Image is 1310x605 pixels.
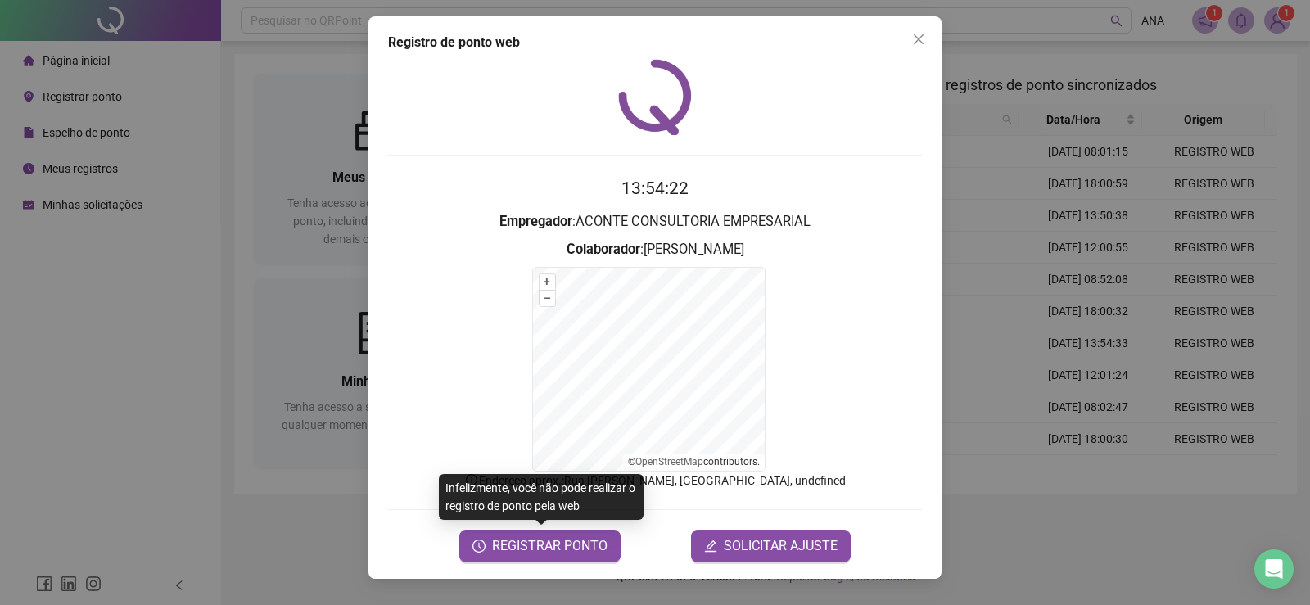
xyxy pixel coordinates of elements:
time: 13:54:22 [621,178,689,198]
p: Endereço aprox. : Rua [PERSON_NAME], [GEOGRAPHIC_DATA], undefined [388,472,922,490]
h3: : ACONTE CONSULTORIA EMPRESARIAL [388,211,922,233]
button: editSOLICITAR AJUSTE [691,530,851,562]
span: clock-circle [472,540,486,553]
button: REGISTRAR PONTO [459,530,621,562]
button: Close [906,26,932,52]
li: © contributors. [628,456,760,467]
strong: Empregador [499,214,572,229]
div: Open Intercom Messenger [1254,549,1294,589]
img: QRPoint [618,59,692,135]
div: Infelizmente, você não pode realizar o registro de ponto pela web [439,474,644,520]
span: REGISTRAR PONTO [492,536,608,556]
button: – [540,291,555,306]
span: SOLICITAR AJUSTE [724,536,838,556]
span: close [912,33,925,46]
div: Registro de ponto web [388,33,922,52]
strong: Colaborador [567,242,640,257]
a: OpenStreetMap [635,456,703,467]
h3: : [PERSON_NAME] [388,239,922,260]
span: info-circle [464,472,479,487]
span: edit [704,540,717,553]
button: + [540,274,555,290]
